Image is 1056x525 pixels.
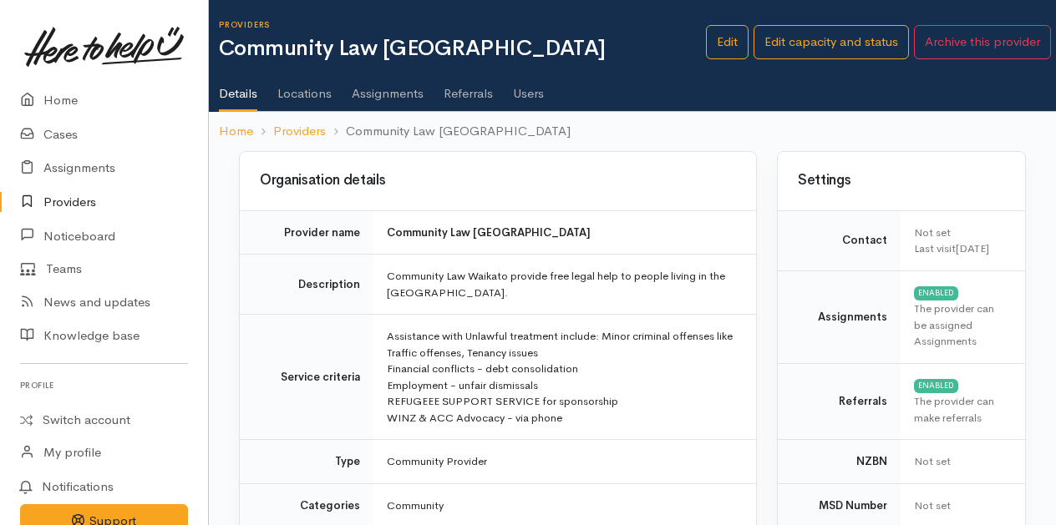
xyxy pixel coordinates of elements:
a: Details [219,64,257,113]
a: Providers [273,122,326,141]
h6: Providers [219,20,706,29]
div: The provider can make referrals [914,393,1005,426]
li: Community Law [GEOGRAPHIC_DATA] [326,122,571,141]
a: Users [513,64,544,111]
td: Provider name [240,210,373,255]
td: Contact [778,210,901,270]
td: Service criteria [240,315,373,440]
td: Type [240,440,373,484]
td: Referrals [778,363,901,440]
div: Last visit [914,240,1005,257]
div: The provider can be assigned Assignments [914,300,1005,350]
a: Assignments [352,64,424,111]
td: Assignments [778,270,901,363]
div: ENABLED [914,286,958,300]
time: [DATE] [956,241,989,255]
a: Locations [277,64,332,111]
h1: Community Law [GEOGRAPHIC_DATA] [219,37,706,61]
td: Community Law Waikato provide free legal help to people living in the [GEOGRAPHIC_DATA]. [373,255,756,315]
h3: Organisation details [260,173,736,189]
a: Edit capacity and status [754,25,909,59]
h3: Settings [798,173,1005,189]
div: Not set [914,225,1005,241]
h6: Profile [20,374,188,396]
a: Edit [706,25,749,59]
div: ENABLED [914,379,958,392]
td: Assistance with Unlawful treatment include: Minor criminal offenses like Traffic offenses, Tenanc... [373,315,756,440]
td: Community Provider [373,440,756,484]
a: Home [219,122,253,141]
td: Description [240,255,373,315]
button: Archive this provider [914,25,1051,59]
nav: breadcrumb [209,112,1056,151]
div: Not set [914,497,1005,514]
a: Referrals [444,64,493,111]
td: NZBN [778,440,901,484]
div: Not set [914,453,1005,470]
b: Community Law [GEOGRAPHIC_DATA] [387,225,591,240]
